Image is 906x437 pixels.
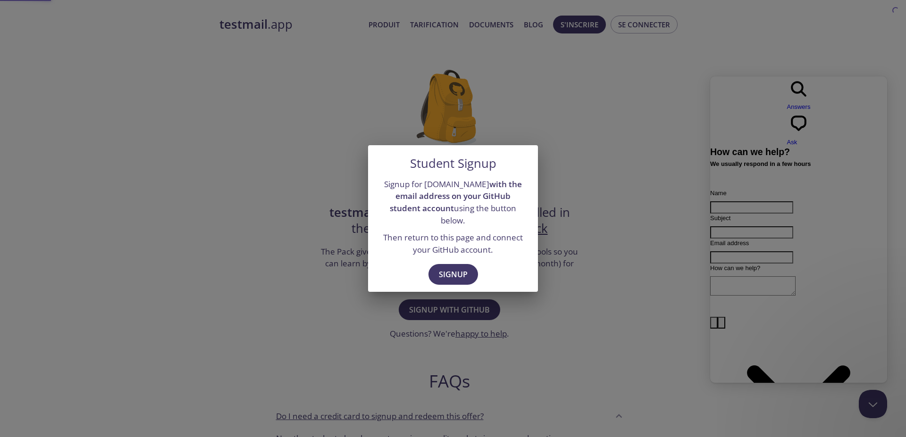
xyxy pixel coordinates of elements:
span: chat-square [77,53,101,60]
span: Signup [439,268,468,281]
span: Answers [77,27,101,34]
h5: Student Signup [410,157,496,171]
button: Emoji Picker [8,240,15,253]
p: Signup for [DOMAIN_NAME] using the button below. [379,178,527,227]
button: Signup [428,264,478,285]
p: Then return to this page and connect your GitHub account. [379,231,527,256]
span: search-medium [77,18,101,25]
strong: with the email address on your GitHub student account [390,179,522,214]
span: Ask [77,62,87,69]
